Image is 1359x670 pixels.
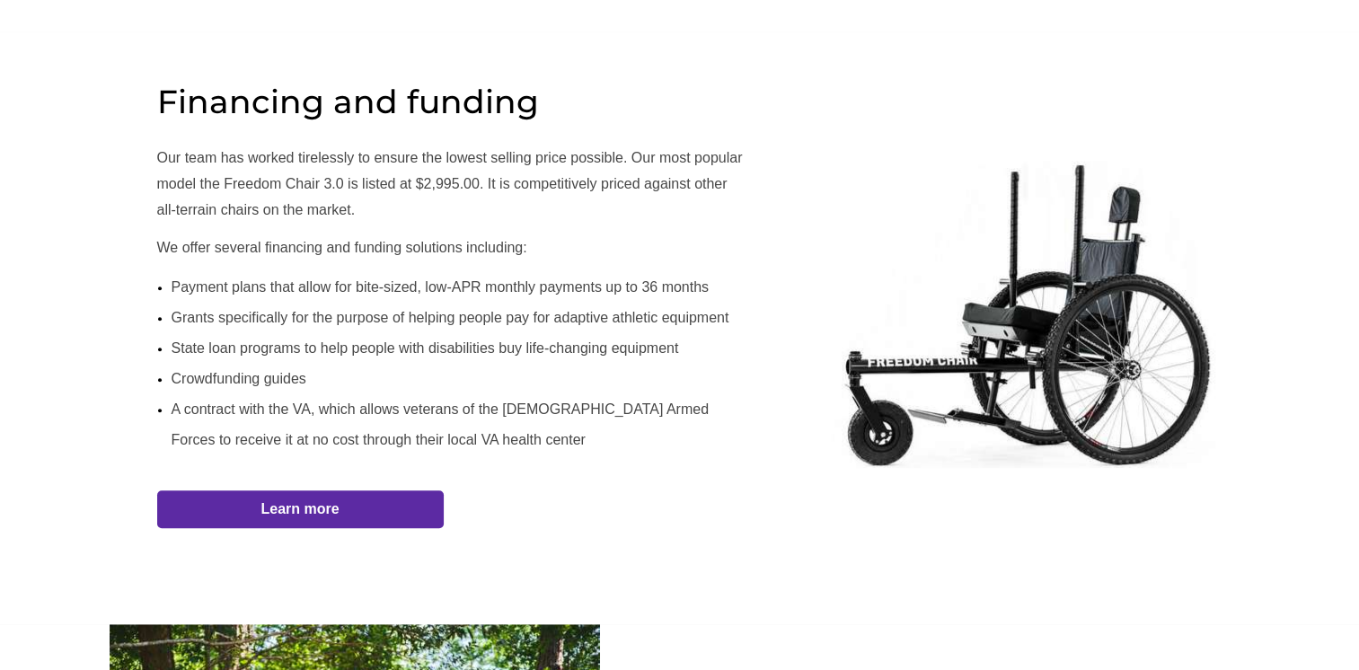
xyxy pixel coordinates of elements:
span: State loan programs to help people with disabilities buy life-changing equipment [172,340,679,356]
span: Grants specifically for the purpose of helping people pay for adaptive athletic equipment [172,310,729,325]
span: Financing and funding [157,82,539,121]
span: We offer several financing and funding solutions including: [157,240,527,255]
span: Payment plans that allow for bite-sized, low-APR monthly payments up to 36 months [172,279,710,295]
a: Learn more [157,490,444,528]
strong: Learn more [260,501,339,516]
span: Our team has worked tirelessly to ensure the lowest selling price possible. Our most popular mode... [157,150,743,217]
span: Crowdfunding guides [172,371,306,386]
input: Get more information [64,434,218,468]
span: A contract with the VA, which allows veterans of the [DEMOGRAPHIC_DATA] Armed Forces to receive i... [172,401,709,447]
